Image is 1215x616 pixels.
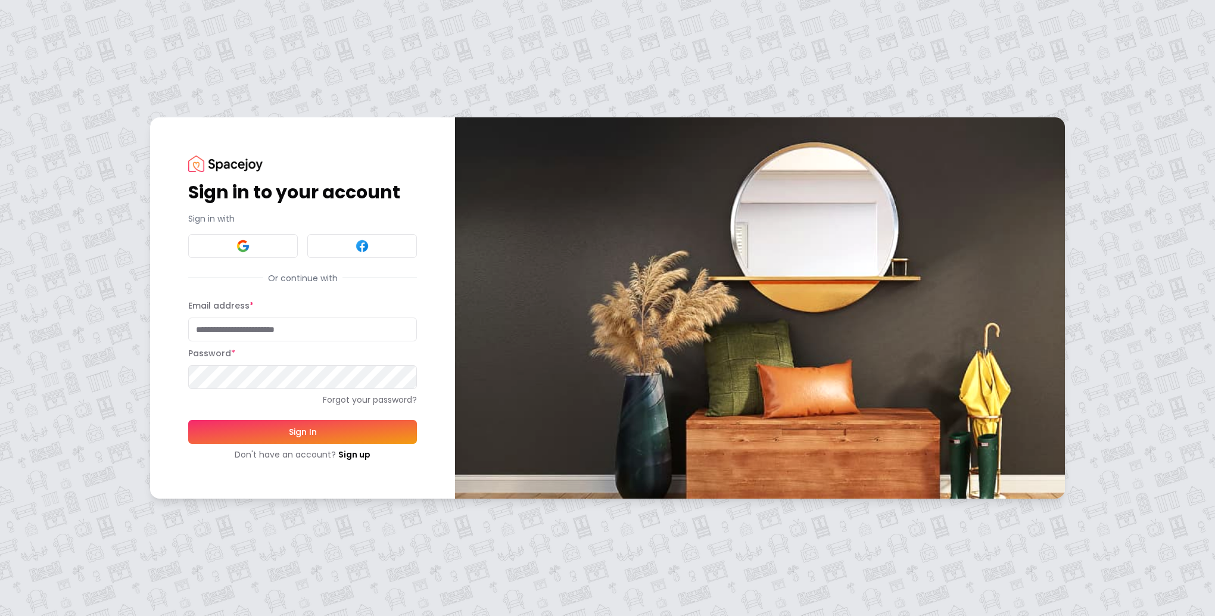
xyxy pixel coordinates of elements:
a: Forgot your password? [188,394,417,406]
p: Sign in with [188,213,417,225]
img: Facebook signin [355,239,369,253]
a: Sign up [338,449,370,461]
img: Spacejoy Logo [188,155,263,172]
div: Don't have an account? [188,449,417,461]
label: Email address [188,300,254,312]
img: Google signin [236,239,250,253]
h1: Sign in to your account [188,182,417,203]
span: Or continue with [263,272,342,284]
button: Sign In [188,420,417,444]
label: Password [188,347,235,359]
img: banner [455,117,1065,498]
